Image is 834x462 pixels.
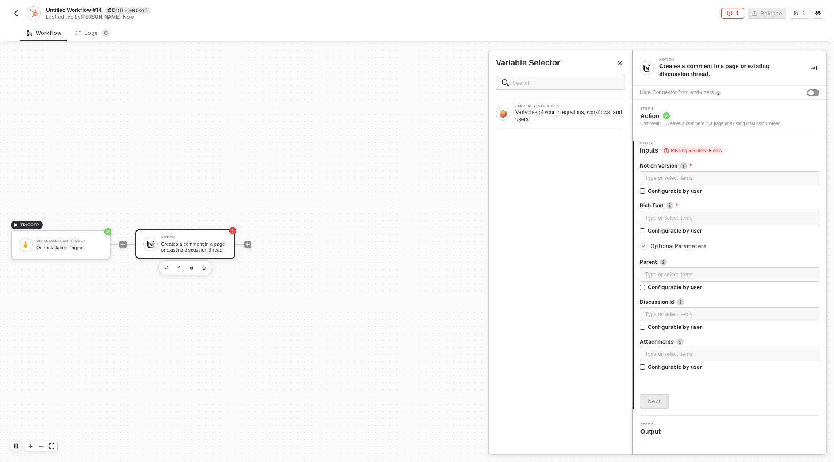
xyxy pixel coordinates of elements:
[81,14,121,20] span: [PERSON_NAME]
[640,394,669,409] button: Next
[30,9,37,17] img: integration-icon
[105,7,150,14] div: Draft • Version 1
[12,10,19,17] img: back
[676,338,684,345] img: icon-info
[648,227,702,234] div: Configurable by user
[715,91,721,96] img: icon-info
[28,443,33,449] span: icon-play
[794,11,799,16] span: icon-versioning
[748,8,786,19] button: Release
[633,107,826,127] div: Step 1Action Comments - Creates a comment in a page or existing discussion thread.
[803,10,805,17] div: 1
[107,8,112,12] span: icon-edit
[640,241,819,251] div: Optional Parameters
[76,29,110,38] div: Logs
[515,104,625,108] div: EMBEDDED VARIABLES
[640,202,819,209] label: Rich Text
[615,58,625,69] button: Close
[640,146,723,155] span: Inputs
[660,259,667,266] img: icon-info
[633,141,826,409] div: Step 2Inputs Missing Required FieldsNotion Versionicon-infoType or select itemsConfigurable by us...
[648,187,702,195] div: Configurable by user
[640,120,782,127] div: Comments - Creates a comment in a page or existing discussion thread.
[659,58,792,61] div: Notion
[666,202,673,209] img: icon-info
[512,78,619,88] input: Search
[641,244,646,249] span: icon-arrow-right-small
[38,443,44,449] span: icon-minus
[648,283,702,291] div: Configurable by user
[640,141,723,145] span: Step 2
[640,427,664,436] span: Output
[27,30,61,37] div: Workflow
[640,423,664,426] span: Step 3
[11,8,21,19] button: back
[662,146,723,154] span: Missing Required Fields
[640,162,819,169] label: Notion Version
[49,443,54,449] span: icon-expand
[640,338,819,345] label: Attachments
[790,8,809,19] button: 1
[680,162,687,169] img: icon-info
[515,109,625,123] div: Variables of your integrations, workflows, and users
[640,88,714,97] div: Hide Connector from end-users
[815,11,821,16] span: icon-settings
[46,6,102,14] span: Untitled Workflow #14
[46,14,416,20] div: Last edited by - Now
[502,79,509,86] img: search
[659,62,797,78] div: Creates a comment in a page or existing discussion thread.
[648,363,702,370] div: Configurable by user
[640,258,819,266] label: Parent
[648,323,702,331] div: Configurable by user
[496,57,560,69] div: Variable Selector
[640,111,782,120] span: Action
[736,10,738,17] div: 1
[650,243,707,249] span: Optional Parameters
[101,29,110,38] sup: 0
[643,64,651,72] img: integration-icon
[727,11,732,16] span: icon-error-page
[721,8,744,19] button: 1
[811,65,817,71] span: icon-collapse-right
[500,109,507,118] img: Block
[677,298,684,305] img: icon-info
[640,107,782,111] span: Step 1
[640,298,819,305] label: Discussion Id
